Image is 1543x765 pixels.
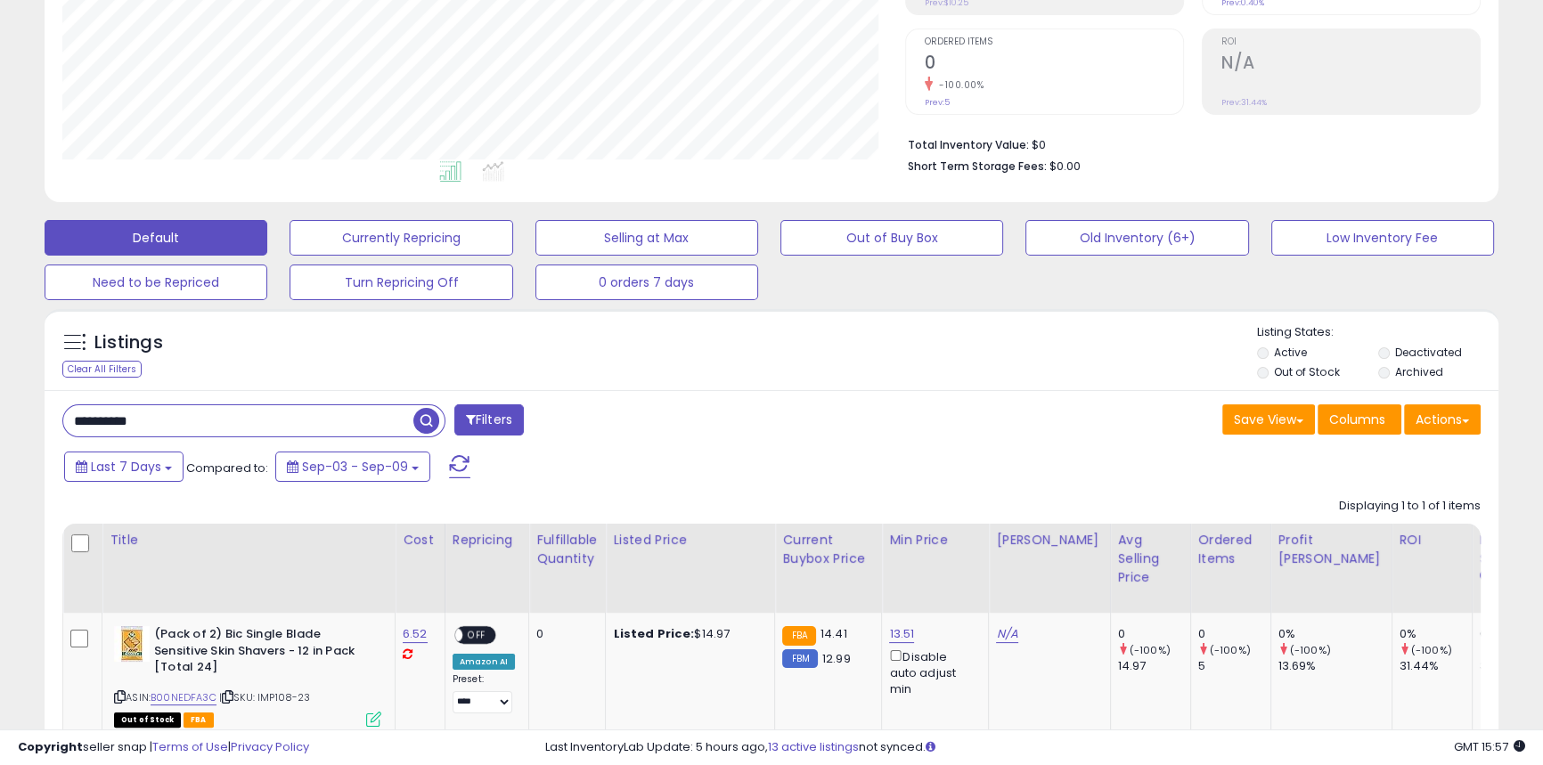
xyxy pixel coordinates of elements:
[1198,531,1263,568] div: Ordered Items
[996,625,1017,643] a: N/A
[1290,643,1331,657] small: (-100%)
[1395,345,1462,360] label: Deactivated
[1210,643,1251,657] small: (-100%)
[1278,658,1392,674] div: 13.69%
[1395,364,1443,379] label: Archived
[536,626,592,642] div: 0
[613,531,767,549] div: Listed Price
[453,654,515,670] div: Amazon AI
[1480,568,1490,584] small: Days In Stock.
[1271,220,1494,256] button: Low Inventory Fee
[1049,158,1081,175] span: $0.00
[186,460,268,476] span: Compared to:
[18,739,309,756] div: seller snap | |
[782,531,874,568] div: Current Buybox Price
[545,739,1525,756] div: Last InventoryLab Update: 5 hours ago, not synced.
[1400,626,1472,642] div: 0%
[154,626,371,680] b: (Pack of 2) Bic Single Blade Sensitive Skin Shavers - 12 in Pack [Total 24]
[820,625,847,642] span: 14.41
[462,628,491,643] span: OFF
[933,78,984,92] small: -100.00%
[1257,324,1498,341] p: Listing States:
[1274,345,1307,360] label: Active
[453,531,521,549] div: Repricing
[1318,404,1401,435] button: Columns
[780,220,1003,256] button: Out of Buy Box
[1118,531,1183,587] div: Avg Selling Price
[996,531,1102,549] div: [PERSON_NAME]
[535,264,758,300] button: 0 orders 7 days
[1221,53,1480,77] h2: N/A
[1339,498,1481,515] div: Displaying 1 to 1 of 1 items
[290,220,512,256] button: Currently Repricing
[94,330,163,355] h5: Listings
[1400,658,1472,674] div: 31.44%
[152,738,228,755] a: Terms of Use
[908,133,1467,154] li: $0
[1198,658,1270,674] div: 5
[925,97,950,108] small: Prev: 5
[45,220,267,256] button: Default
[613,626,761,642] div: $14.97
[536,531,598,568] div: Fulfillable Quantity
[782,649,817,668] small: FBM
[1329,411,1385,428] span: Columns
[403,625,428,643] a: 6.52
[908,159,1047,174] b: Short Term Storage Fees:
[1411,643,1452,657] small: (-100%)
[535,220,758,256] button: Selling at Max
[822,650,851,667] span: 12.99
[1025,220,1248,256] button: Old Inventory (6+)
[110,531,388,549] div: Title
[91,458,161,476] span: Last 7 Days
[1400,531,1465,549] div: ROI
[18,738,83,755] strong: Copyright
[1221,37,1480,47] span: ROI
[302,458,408,476] span: Sep-03 - Sep-09
[1274,364,1339,379] label: Out of Stock
[1221,97,1267,108] small: Prev: 31.44%
[114,712,181,728] span: All listings that are currently out of stock and unavailable for purchase on Amazon
[889,647,975,697] div: Disable auto adjust min
[114,626,150,662] img: 51C0bQ0yJcL._SL40_.jpg
[62,361,142,378] div: Clear All Filters
[231,738,309,755] a: Privacy Policy
[768,738,859,755] a: 13 active listings
[1278,626,1392,642] div: 0%
[889,531,981,549] div: Min Price
[889,625,914,643] a: 13.51
[925,37,1183,47] span: Ordered Items
[1222,404,1315,435] button: Save View
[275,452,430,482] button: Sep-03 - Sep-09
[114,626,381,725] div: ASIN:
[613,625,694,642] b: Listed Price:
[925,53,1183,77] h2: 0
[1404,404,1481,435] button: Actions
[184,712,214,728] span: FBA
[45,264,267,300] button: Need to be Repriced
[1278,531,1384,568] div: Profit [PERSON_NAME]
[403,531,437,549] div: Cost
[151,690,216,705] a: B00NEDFA3C
[1118,626,1190,642] div: 0
[1198,626,1270,642] div: 0
[453,673,515,713] div: Preset:
[454,404,524,435] button: Filters
[290,264,512,300] button: Turn Repricing Off
[219,690,311,704] span: | SKU: IMP108-23
[782,626,815,646] small: FBA
[1454,738,1525,755] span: 2025-09-17 15:57 GMT
[1130,643,1171,657] small: (-100%)
[64,452,184,482] button: Last 7 Days
[1118,658,1190,674] div: 14.97
[908,137,1029,152] b: Total Inventory Value:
